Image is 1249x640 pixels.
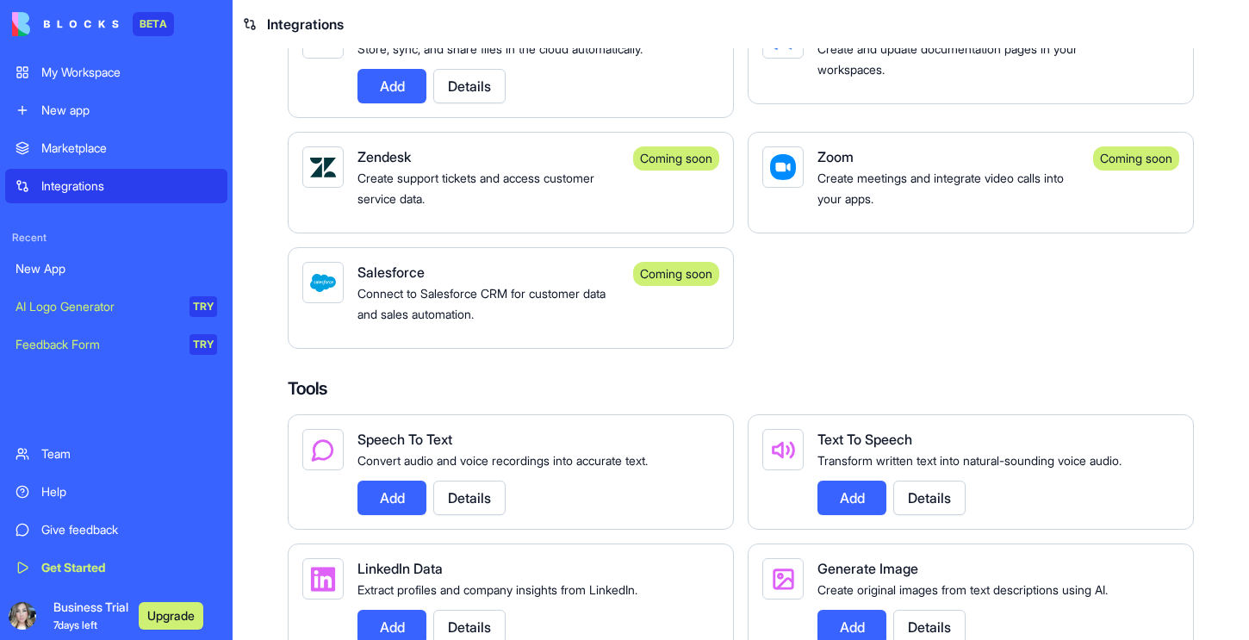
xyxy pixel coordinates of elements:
[633,146,719,171] div: Coming soon
[190,334,217,355] div: TRY
[357,41,643,56] span: Store, sync, and share files in the cloud automatically.
[9,602,36,630] img: ACg8ocIeZRSI485yA7CuNc1mXW_mC2FfzIq4o0E8VNIgvY9uYNLZ-XBR=s96-c
[139,602,203,630] button: Upgrade
[817,148,854,165] span: Zoom
[41,483,217,500] div: Help
[41,521,217,538] div: Give feedback
[357,481,426,515] button: Add
[5,55,227,90] a: My Workspace
[12,12,119,36] img: logo
[41,140,217,157] div: Marketplace
[5,289,227,324] a: AI Logo GeneratorTRY
[633,262,719,286] div: Coming soon
[41,102,217,119] div: New app
[41,64,217,81] div: My Workspace
[357,148,411,165] span: Zendesk
[357,582,637,597] span: Extract profiles and company insights from LinkedIn.
[5,513,227,547] a: Give feedback
[5,169,227,203] a: Integrations
[357,431,452,448] span: Speech To Text
[16,260,217,277] div: New App
[5,327,227,362] a: Feedback FormTRY
[357,171,594,206] span: Create support tickets and access customer service data.
[5,252,227,286] a: New App
[357,286,606,321] span: Connect to Salesforce CRM for customer data and sales automation.
[5,475,227,509] a: Help
[5,131,227,165] a: Marketplace
[5,93,227,127] a: New app
[41,445,217,463] div: Team
[16,336,177,353] div: Feedback Form
[267,14,344,34] span: Integrations
[1093,146,1179,171] div: Coming soon
[133,12,174,36] div: BETA
[357,264,425,281] span: Salesforce
[5,231,227,245] span: Recent
[433,69,506,103] button: Details
[12,12,174,36] a: BETA
[357,560,443,577] span: LinkedIn Data
[817,560,918,577] span: Generate Image
[5,550,227,585] a: Get Started
[817,481,886,515] button: Add
[288,376,1194,401] h4: Tools
[817,431,912,448] span: Text To Speech
[190,296,217,317] div: TRY
[817,171,1064,206] span: Create meetings and integrate video calls into your apps.
[53,599,128,633] span: Business Trial
[16,298,177,315] div: AI Logo Generator
[41,177,217,195] div: Integrations
[893,481,966,515] button: Details
[817,453,1122,468] span: Transform written text into natural-sounding voice audio.
[53,618,97,631] span: 7 days left
[817,582,1108,597] span: Create original images from text descriptions using AI.
[357,453,648,468] span: Convert audio and voice recordings into accurate text.
[433,481,506,515] button: Details
[41,559,217,576] div: Get Started
[5,437,227,471] a: Team
[357,69,426,103] button: Add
